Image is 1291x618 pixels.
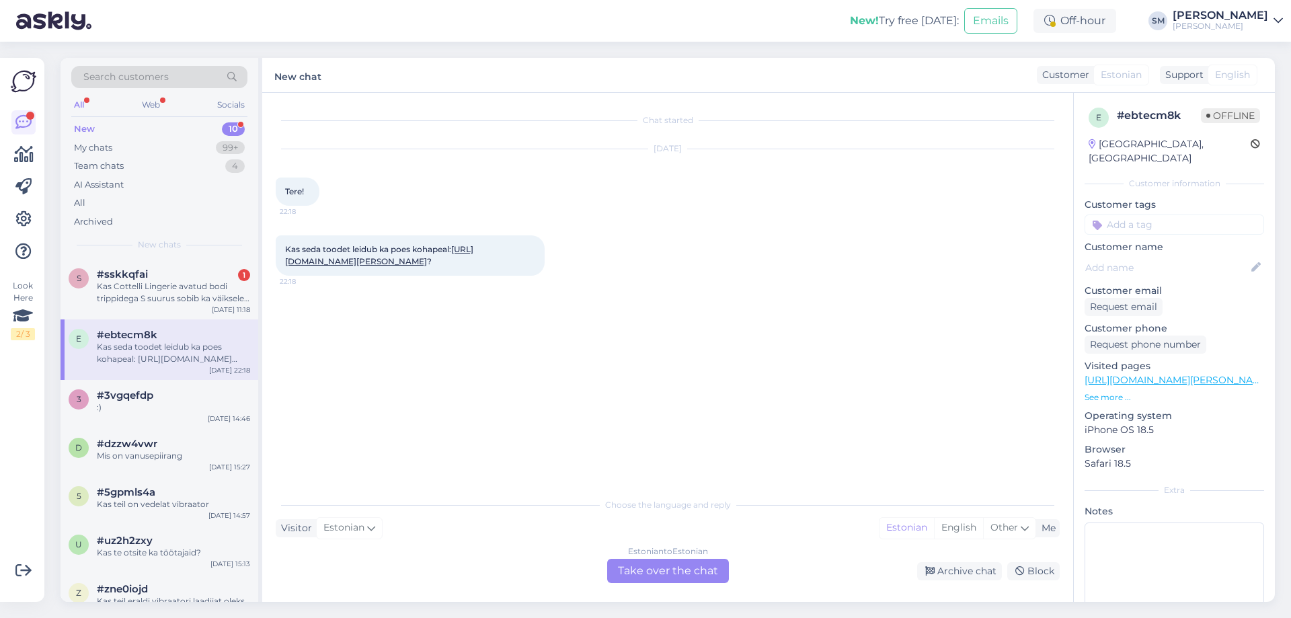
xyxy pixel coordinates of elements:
span: Kas seda toodet leidub ka poes kohapeal: ? [285,244,473,266]
div: :) [97,401,250,414]
div: 1 [238,269,250,281]
label: New chat [274,66,321,84]
div: [DATE] 14:57 [208,510,250,520]
span: u [75,539,82,549]
div: Choose the language and reply [276,499,1060,511]
span: #dzzw4vwr [97,438,157,450]
div: Kas teil on vedelat vibraator [97,498,250,510]
div: Mis on vanusepiirang [97,450,250,462]
div: # ebtecm8k [1117,108,1201,124]
span: Estonian [1101,68,1142,82]
div: Archive chat [917,562,1002,580]
span: z [76,588,81,598]
p: Notes [1085,504,1264,518]
div: [PERSON_NAME] [1173,21,1268,32]
span: d [75,442,82,453]
div: AI Assistant [74,178,124,192]
a: [URL][DOMAIN_NAME][PERSON_NAME] [1085,374,1270,386]
div: Request email [1085,298,1163,316]
span: Offline [1201,108,1260,123]
p: Customer name [1085,240,1264,254]
p: Customer tags [1085,198,1264,212]
div: Off-hour [1033,9,1116,33]
div: 4 [225,159,245,173]
div: 2 / 3 [11,328,35,340]
span: Estonian [323,520,364,535]
div: [PERSON_NAME] [1173,10,1268,21]
div: Kas te otsite ka töötajaid? [97,547,250,559]
p: Customer phone [1085,321,1264,336]
span: #uz2h2zxy [97,535,153,547]
div: Kas seda toodet leidub ka poes kohapeal: [URL][DOMAIN_NAME][PERSON_NAME] ? [97,341,250,365]
div: 10 [222,122,245,136]
span: Tere! [285,186,304,196]
span: 22:18 [280,276,330,286]
span: 22:18 [280,206,330,217]
div: [DATE] 14:46 [208,414,250,424]
div: Block [1007,562,1060,580]
p: Safari 18.5 [1085,457,1264,471]
div: Me [1036,521,1056,535]
a: [PERSON_NAME][PERSON_NAME] [1173,10,1283,32]
div: All [71,96,87,114]
div: [DATE] 15:27 [209,462,250,472]
div: Chat started [276,114,1060,126]
div: Look Here [11,280,35,340]
div: Kas Cottelli Lingerie avatud bodi trippidega S suurus sobib ka väiksele rinnale 70A/75A korv? [97,280,250,305]
span: #sskkqfai [97,268,148,280]
p: Operating system [1085,409,1264,423]
div: [DATE] [276,143,1060,155]
div: Support [1160,68,1204,82]
p: See more ... [1085,391,1264,403]
div: Customer information [1085,178,1264,190]
div: Request phone number [1085,336,1206,354]
span: e [1096,112,1101,122]
span: s [77,273,81,283]
button: Emails [964,8,1017,34]
div: Team chats [74,159,124,173]
p: Customer email [1085,284,1264,298]
div: Archived [74,215,113,229]
p: iPhone OS 18.5 [1085,423,1264,437]
div: Estonian to Estonian [628,545,708,557]
div: Estonian [879,518,934,538]
div: English [934,518,983,538]
span: English [1215,68,1250,82]
div: SM [1148,11,1167,30]
div: All [74,196,85,210]
span: #zne0iojd [97,583,148,595]
span: e [76,334,81,344]
div: [DATE] 15:13 [210,559,250,569]
span: #ebtecm8k [97,329,157,341]
span: #3vgqefdp [97,389,153,401]
img: Askly Logo [11,69,36,94]
p: Visited pages [1085,359,1264,373]
span: New chats [138,239,181,251]
p: Browser [1085,442,1264,457]
span: Other [990,521,1018,533]
span: Search customers [83,70,169,84]
b: New! [850,14,879,27]
div: Try free [DATE]: [850,13,959,29]
span: 3 [77,394,81,404]
div: Extra [1085,484,1264,496]
div: Take over the chat [607,559,729,583]
input: Add a tag [1085,215,1264,235]
div: [DATE] 11:18 [212,305,250,315]
div: Visitor [276,521,312,535]
input: Add name [1085,260,1249,275]
div: 99+ [216,141,245,155]
div: [GEOGRAPHIC_DATA], [GEOGRAPHIC_DATA] [1089,137,1251,165]
div: Web [139,96,163,114]
span: 5 [77,491,81,501]
div: New [74,122,95,136]
div: Socials [214,96,247,114]
div: Customer [1037,68,1089,82]
span: #5gpmls4a [97,486,155,498]
div: My chats [74,141,112,155]
div: [DATE] 22:18 [209,365,250,375]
